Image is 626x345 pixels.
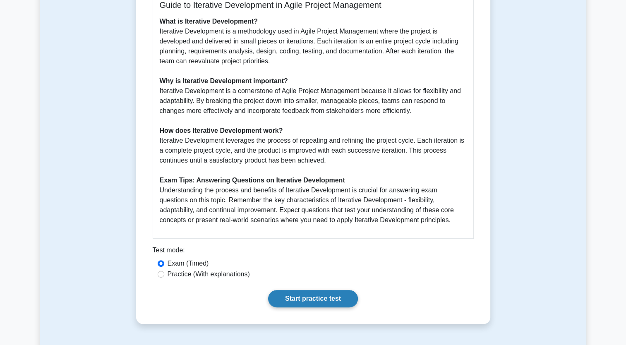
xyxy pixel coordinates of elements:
b: Why is Iterative Development important? [160,77,288,84]
b: Exam Tips: Answering Questions on Iterative Development [160,177,345,184]
a: Start practice test [268,290,358,307]
label: Practice (With explanations) [168,269,250,279]
div: Test mode: [153,245,474,259]
p: Iterative Development is a methodology used in Agile Project Management where the project is deve... [160,17,467,225]
b: What is Iterative Development? [160,18,258,25]
b: How does Iterative Development work? [160,127,283,134]
label: Exam (Timed) [168,259,209,268]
